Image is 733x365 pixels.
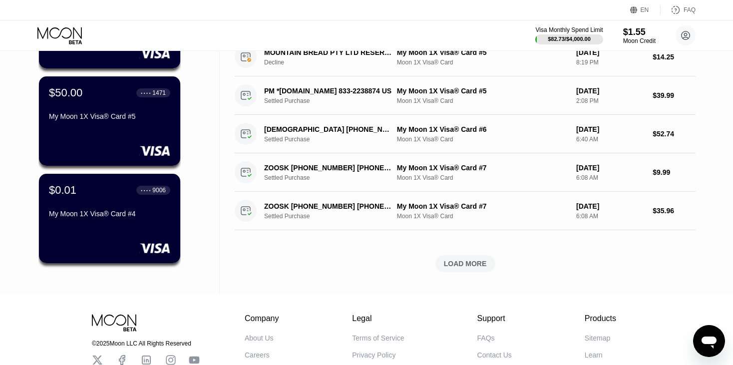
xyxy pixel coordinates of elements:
[585,334,610,342] div: Sitemap
[264,59,403,66] div: Decline
[264,48,393,56] div: MOUNTAIN BREAD PTY LTD RESERVOIR AU
[477,334,495,342] div: FAQs
[576,174,645,181] div: 6:08 AM
[235,115,696,153] div: [DEMOGRAPHIC_DATA] [PHONE_NUMBER] USSettled PurchaseMy Moon 1X Visa® Card #6Moon 1X Visa® Card[DA...
[397,48,568,56] div: My Moon 1X Visa® Card #5
[548,36,591,42] div: $82.73 / $4,000.00
[352,334,404,342] div: Terms of Service
[49,86,82,99] div: $50.00
[641,6,649,13] div: EN
[585,351,603,359] div: Learn
[576,97,645,104] div: 2:08 PM
[576,125,645,133] div: [DATE]
[49,112,170,120] div: My Moon 1X Visa® Card #5
[235,153,696,192] div: ZOOSK [PHONE_NUMBER] [PHONE_NUMBER] USSettled PurchaseMy Moon 1X Visa® Card #7Moon 1X Visa® Card[...
[49,184,76,197] div: $0.01
[264,164,393,172] div: ZOOSK [PHONE_NUMBER] [PHONE_NUMBER] US
[264,202,393,210] div: ZOOSK [PHONE_NUMBER] [PHONE_NUMBER] US
[152,187,166,194] div: 9006
[264,136,403,143] div: Settled Purchase
[661,5,696,15] div: FAQ
[576,213,645,220] div: 6:08 AM
[397,59,568,66] div: Moon 1X Visa® Card
[352,314,404,323] div: Legal
[245,334,274,342] div: About Us
[245,351,270,359] div: Careers
[397,97,568,104] div: Moon 1X Visa® Card
[623,37,656,44] div: Moon Credit
[576,136,645,143] div: 6:40 AM
[444,259,487,268] div: LOAD MORE
[264,213,403,220] div: Settled Purchase
[245,314,279,323] div: Company
[397,136,568,143] div: Moon 1X Visa® Card
[653,207,696,215] div: $35.96
[141,189,151,192] div: ● ● ● ●
[653,53,696,61] div: $14.25
[352,351,395,359] div: Privacy Policy
[630,5,661,15] div: EN
[235,76,696,115] div: PM *[DOMAIN_NAME] 833-2238874 USSettled PurchaseMy Moon 1X Visa® Card #5Moon 1X Visa® Card[DATE]2...
[397,174,568,181] div: Moon 1X Visa® Card
[397,125,568,133] div: My Moon 1X Visa® Card #6
[535,26,603,33] div: Visa Monthly Spend Limit
[576,164,645,172] div: [DATE]
[264,174,403,181] div: Settled Purchase
[623,27,656,44] div: $1.55Moon Credit
[535,26,603,44] div: Visa Monthly Spend Limit$82.73/$4,000.00
[39,174,180,263] div: $0.01● ● ● ●9006My Moon 1X Visa® Card #4
[49,210,170,218] div: My Moon 1X Visa® Card #4
[576,48,645,56] div: [DATE]
[623,27,656,37] div: $1.55
[397,202,568,210] div: My Moon 1X Visa® Card #7
[653,168,696,176] div: $9.99
[576,59,645,66] div: 8:19 PM
[264,125,393,133] div: [DEMOGRAPHIC_DATA] [PHONE_NUMBER] US
[693,325,725,357] iframe: Button to launch messaging window
[653,130,696,138] div: $52.74
[92,340,200,347] div: © 2025 Moon LLC All Rights Reserved
[235,38,696,76] div: MOUNTAIN BREAD PTY LTD RESERVOIR AUDeclineMy Moon 1X Visa® Card #5Moon 1X Visa® Card[DATE]8:19 PM...
[684,6,696,13] div: FAQ
[477,351,512,359] div: Contact Us
[576,202,645,210] div: [DATE]
[264,87,393,95] div: PM *[DOMAIN_NAME] 833-2238874 US
[152,89,166,96] div: 1471
[235,192,696,230] div: ZOOSK [PHONE_NUMBER] [PHONE_NUMBER] USSettled PurchaseMy Moon 1X Visa® Card #7Moon 1X Visa® Card[...
[39,76,180,166] div: $50.00● ● ● ●1471My Moon 1X Visa® Card #5
[397,164,568,172] div: My Moon 1X Visa® Card #7
[576,87,645,95] div: [DATE]
[397,87,568,95] div: My Moon 1X Visa® Card #5
[477,314,512,323] div: Support
[653,91,696,99] div: $39.99
[585,314,616,323] div: Products
[264,97,403,104] div: Settled Purchase
[141,91,151,94] div: ● ● ● ●
[397,213,568,220] div: Moon 1X Visa® Card
[235,255,696,272] div: LOAD MORE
